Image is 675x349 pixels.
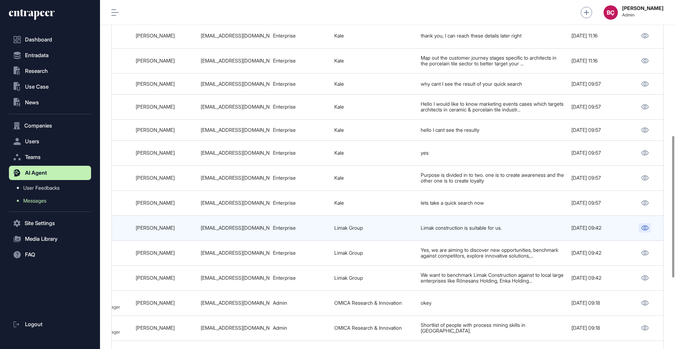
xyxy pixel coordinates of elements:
span: Research [25,68,48,74]
div: [DATE] 09:57 [571,150,626,156]
div: [DATE] 09:42 [571,275,626,281]
span: AI Agent [25,170,47,176]
a: Kale [334,127,344,133]
div: Admin [273,300,327,306]
div: We want to benchmark Limak Construction against to local large enterprises like Rönesans Holding,... [421,272,564,284]
span: FAQ [25,252,35,258]
div: Admin [273,325,327,331]
a: Kale [334,58,344,64]
div: [EMAIL_ADDRESS][DOMAIN_NAME] [201,175,266,181]
span: Media Library [25,236,57,242]
div: [EMAIL_ADDRESS][DOMAIN_NAME] [201,325,266,331]
div: [EMAIL_ADDRESS][DOMAIN_NAME] [201,58,266,64]
div: Enterprise [273,200,327,206]
div: Map out the customer journey stages specific to architects in the porcelain tile sector to better... [421,55,564,67]
span: Dashboard [25,37,52,43]
div: [EMAIL_ADDRESS][DOMAIN_NAME] [201,127,266,133]
div: Enterprise [273,275,327,281]
div: Enterprise [273,58,327,64]
div: hello I cant see the resulty [421,127,564,133]
div: why cant I see the result of your quick search [421,81,564,87]
a: [PERSON_NAME] [136,81,175,87]
div: Limak construction is suitable for us. [421,225,564,231]
a: [PERSON_NAME] [136,150,175,156]
div: [DATE] 09:42 [571,225,626,231]
span: Admin [622,13,664,18]
a: Logout [9,317,91,331]
div: [DATE] 09:18 [571,325,626,331]
a: [PERSON_NAME] [136,175,175,181]
a: [PERSON_NAME] [136,225,175,231]
a: Messages [12,194,91,207]
div: [EMAIL_ADDRESS][DOMAIN_NAME] [201,275,266,281]
strong: [PERSON_NAME] [622,5,664,11]
div: [DATE] 11:16 [571,33,626,39]
button: Companies [9,119,91,133]
a: User Feedbacks [12,181,91,194]
a: [PERSON_NAME] [136,33,175,39]
div: [DATE] 09:57 [571,104,626,110]
a: [PERSON_NAME] [136,127,175,133]
div: Hello I would like to know marketing events cases which targets architects in ceramic & porcelain... [421,101,564,113]
button: Site Settings [9,216,91,230]
div: [EMAIL_ADDRESS][DOMAIN_NAME] [201,200,266,206]
div: Enterprise [273,175,327,181]
button: Research [9,64,91,78]
a: Limak Group [334,275,363,281]
div: [EMAIL_ADDRESS][DOMAIN_NAME] [201,225,266,231]
button: Use Case [9,80,91,94]
div: [EMAIL_ADDRESS][DOMAIN_NAME] [201,104,266,110]
a: [PERSON_NAME] [136,200,175,206]
a: Kale [334,175,344,181]
span: Companies [24,123,52,129]
span: Entradata [25,53,49,58]
a: Kale [334,150,344,156]
div: Enterprise [273,225,327,231]
span: User Feedbacks [23,185,60,191]
span: Users [25,139,39,144]
a: Limak Group [334,250,363,256]
button: Media Library [9,232,91,246]
div: yes [421,150,564,156]
div: Enterprise [273,33,327,39]
a: [PERSON_NAME] [136,275,175,281]
a: OMICA Research & Innovation [334,325,402,331]
a: [PERSON_NAME] [136,300,175,306]
button: FAQ [9,248,91,262]
div: Enterprise [273,104,327,110]
a: Kale [334,81,344,87]
div: Yes, we are aiming to discover new opportunities, benchmark against competitors, explore innovati... [421,247,564,259]
button: Entradata [9,48,91,63]
div: [DATE] 09:18 [571,300,626,306]
div: Shortlist of people with process mining skills in [GEOGRAPHIC_DATA]. [421,322,564,334]
div: [DATE] 09:57 [571,127,626,133]
div: [EMAIL_ADDRESS][DOMAIN_NAME] [201,250,266,256]
div: Enterprise [273,150,327,156]
div: Enterprise [273,250,327,256]
div: [EMAIL_ADDRESS][DOMAIN_NAME] [201,33,266,39]
button: Teams [9,150,91,164]
span: Use Case [25,84,49,90]
div: lets take a quick search now [421,200,564,206]
div: thank you, I can reach these details later right [421,33,564,39]
a: Kale [334,200,344,206]
div: Enterprise [273,81,327,87]
a: [PERSON_NAME] [136,250,175,256]
button: Users [9,134,91,149]
button: BÇ [604,5,618,20]
a: [PERSON_NAME] [136,104,175,110]
span: Messages [23,198,46,204]
div: [DATE] 09:57 [571,175,626,181]
div: [EMAIL_ADDRESS][DOMAIN_NAME] [201,300,266,306]
button: AI Agent [9,166,91,180]
a: Limak Group [334,225,363,231]
div: [EMAIL_ADDRESS][DOMAIN_NAME] [201,150,266,156]
span: News [25,100,39,105]
a: Dashboard [9,33,91,47]
span: Site Settings [25,220,55,226]
div: [DATE] 09:42 [571,250,626,256]
div: okey [421,300,564,306]
div: [DATE] 09:57 [571,81,626,87]
span: Logout [25,321,42,327]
